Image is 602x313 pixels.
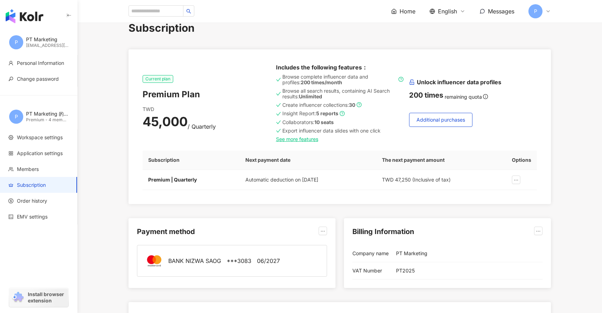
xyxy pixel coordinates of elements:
[257,257,280,265] div: 06 / 2027
[282,102,355,108] span: Create influencer collections:
[128,20,551,35] div: Subscription
[316,110,338,116] strong: 5 reports
[438,7,457,15] span: English
[352,268,390,274] div: VAT Number
[352,251,390,256] div: Company name
[409,90,443,100] div: 200 times
[400,7,415,15] span: Home
[409,90,537,100] div: remaining quota
[391,7,415,15] a: Home
[26,117,68,123] div: Premium - 4 member(s)
[6,9,43,23] img: logo
[301,79,342,85] strong: 200 times/month
[349,102,355,108] strong: 30
[8,198,13,203] span: dollar
[282,74,397,85] span: Browse complete influencer data and profiles:
[188,123,216,130] div: / Quarterly
[282,88,404,99] span: Browse all search results, containing AI Search results:
[319,227,327,235] button: ellipsis
[143,88,270,100] div: Premium Plan
[482,93,489,100] span: info-circle
[8,214,13,219] span: calculator
[17,182,46,189] span: Subscription
[488,8,514,15] span: Messages
[409,113,472,127] button: Additional purchases
[282,128,381,134] span: Export influencer data slides with one click
[240,170,376,190] td: Automatic deduction on [DATE]
[143,75,173,83] span: Current plan
[17,213,48,220] span: EMV settings
[376,170,506,190] td: TWD 47,250 (Inclusive of tax)
[276,63,404,71] div: Includes the following features ：
[536,229,541,234] span: ellipsis
[416,117,465,123] span: Additional purchases
[8,151,13,156] span: appstore
[143,113,188,130] div: 45,000
[8,61,13,66] span: user
[276,88,281,99] span: check
[276,74,281,85] span: check
[15,113,18,121] span: P
[168,257,221,265] div: BANK NIZWA SAOG
[314,119,334,125] strong: 10 seats
[186,9,191,14] span: search
[137,227,195,237] div: Payment method
[396,251,427,256] div: PT Marketing
[8,76,13,81] span: key
[352,227,414,237] div: Billing Information
[26,110,68,117] div: PT Marketing 的工作區
[9,288,68,307] a: chrome extensionInstall browser extension
[340,111,345,116] span: question-circle
[276,111,281,116] span: check
[320,229,325,234] span: ellipsis
[506,151,537,170] th: Options
[409,79,415,85] span: unlock
[396,268,415,274] div: PT2025
[357,102,362,107] span: question-circle
[143,106,270,113] div: TWD
[26,36,68,43] div: PT Marketing
[17,60,64,67] span: Personal Information
[17,75,59,82] span: Change password
[282,111,338,116] span: Insight Report:
[28,291,66,304] span: Install browser extension
[26,43,68,49] div: [EMAIL_ADDRESS][DOMAIN_NAME]
[514,178,519,183] span: ellipsis
[17,150,63,157] span: Application settings
[512,176,520,184] button: ellipsis
[148,176,234,184] div: Premium | Quarterly
[376,151,506,170] th: The next payment amount
[276,128,281,134] span: check
[17,166,39,173] span: Members
[276,102,281,108] span: check
[299,93,322,99] strong: Unlimited
[534,227,543,235] button: ellipsis
[409,78,537,86] h6: Unlock influencer data profiles
[17,134,63,141] span: Workspace settings
[282,119,334,125] span: Collaborators:
[11,292,25,303] img: chrome extension
[146,254,163,268] img: MasterCard
[15,38,18,46] span: P
[240,151,376,170] th: Next payment date
[17,197,47,204] span: Order history
[276,119,281,125] span: check
[399,74,403,85] span: question-circle
[534,7,537,15] span: P
[276,136,404,142] a: See more features
[143,151,240,170] th: Subscription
